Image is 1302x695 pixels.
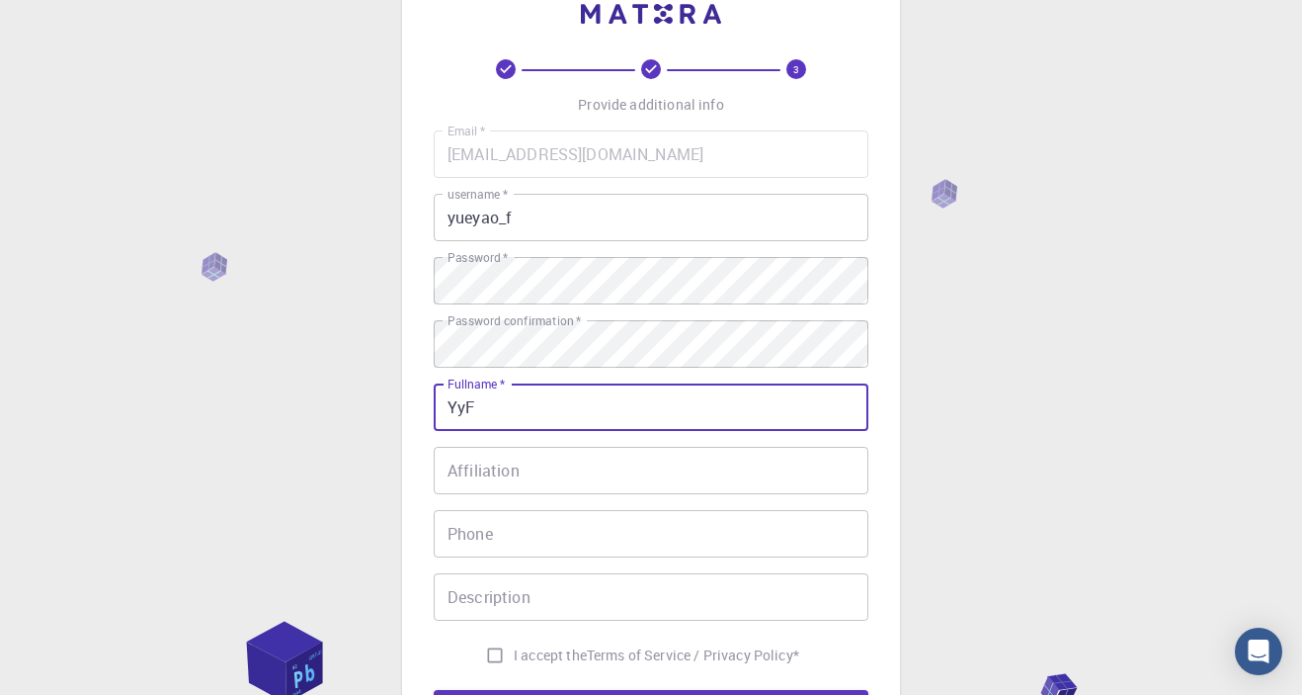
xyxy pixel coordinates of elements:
[587,646,799,665] p: Terms of Service / Privacy Policy *
[514,646,587,665] span: I accept the
[587,646,799,665] a: Terms of Service / Privacy Policy*
[448,249,508,266] label: Password
[578,95,723,115] p: Provide additional info
[448,186,508,203] label: username
[448,312,581,329] label: Password confirmation
[1235,628,1282,675] div: Open Intercom Messenger
[448,123,485,139] label: Email
[793,62,799,76] text: 3
[448,376,505,392] label: Fullname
